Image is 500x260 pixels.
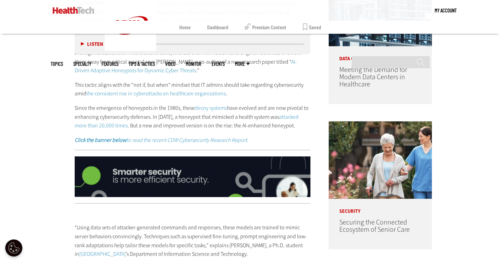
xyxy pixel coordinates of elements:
[73,61,91,66] span: Specialty
[329,121,432,199] img: nurse walks with senior woman through a garden
[207,21,228,34] a: Dashboard
[339,65,407,89] a: Meeting the Demand for Modern Data Centers in Healthcare
[235,61,249,66] span: More
[75,81,311,98] p: This tactic aligns with the “not if, but when” mindset that IT admins should take regarding cyber...
[102,61,118,66] a: Features
[5,239,22,257] div: Cookie Settings
[245,21,286,34] a: Premium Content
[75,136,248,144] a: Click the banner belowto read the recent CDW Cybersecurity Research Report.
[51,61,63,66] span: Topics
[75,156,311,197] img: x_security_q325_animated_click_desktop_03
[303,21,321,34] a: Saved
[179,21,191,34] a: Home
[165,61,175,66] a: Video
[129,61,155,66] a: Tips & Tactics
[86,90,226,97] a: the consistent rise in cyberattacks on healthcare organizations
[79,250,126,258] a: [GEOGRAPHIC_DATA]
[5,239,22,257] button: Open Preferences
[186,61,201,66] a: MonITor
[53,7,94,14] img: Home
[75,223,311,258] p: “Using data sets of attacker-generated commands and responses, these models are trained to mimic ...
[105,45,156,53] a: CDW
[75,136,126,144] strong: Click the banner below
[329,46,432,61] p: Data Center
[195,104,227,112] a: decoy systems
[329,199,432,214] p: Security
[212,61,225,66] a: Events
[339,218,409,234] a: Securing the Connected Ecosystem of Senior Care
[75,136,248,144] em: to read the recent CDW Cybersecurity Research Report.
[75,104,311,130] p: Since the emergence of honeypots in the 1980s, these have evolved and are now pivotal to enhancin...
